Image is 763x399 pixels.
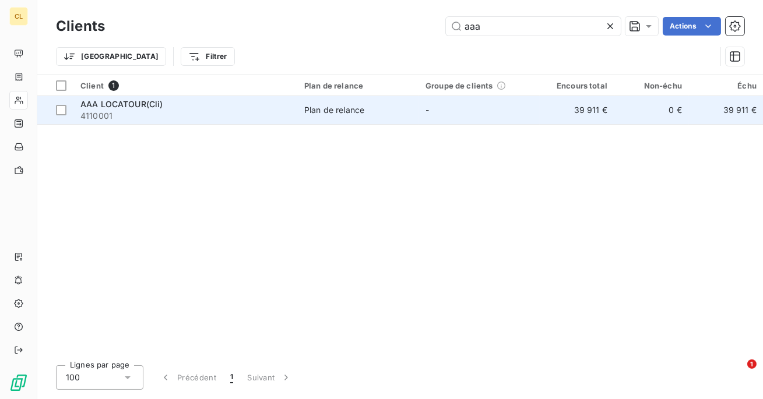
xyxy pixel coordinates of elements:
[9,7,28,26] div: CL
[66,372,80,383] span: 100
[621,81,682,90] div: Non-échu
[56,16,105,37] h3: Clients
[663,17,721,36] button: Actions
[181,47,234,66] button: Filtrer
[696,81,757,90] div: Échu
[304,104,364,116] div: Plan de relance
[540,96,614,124] td: 39 911 €
[747,359,757,369] span: 1
[56,47,166,66] button: [GEOGRAPHIC_DATA]
[304,81,412,90] div: Plan de relance
[108,80,119,91] span: 1
[426,105,429,115] span: -
[230,372,233,383] span: 1
[223,365,240,390] button: 1
[153,365,223,390] button: Précédent
[614,96,689,124] td: 0 €
[446,17,621,36] input: Rechercher
[80,99,163,109] span: AAA LOCATOUR(Cli)
[723,359,751,387] iframe: Intercom live chat
[9,373,28,392] img: Logo LeanPay
[80,81,104,90] span: Client
[547,81,607,90] div: Encours total
[240,365,299,390] button: Suivant
[426,81,493,90] span: Groupe de clients
[80,110,290,122] span: 4110001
